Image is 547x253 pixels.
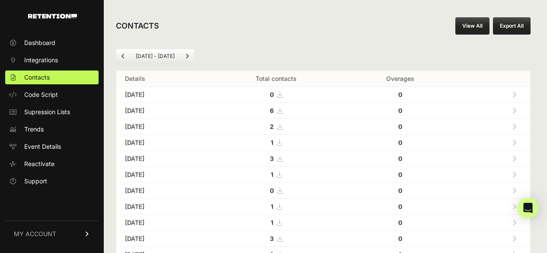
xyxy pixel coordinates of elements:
li: [DATE] - [DATE] [130,53,180,60]
strong: 6 [270,107,274,114]
span: Integrations [24,56,58,64]
strong: 0 [398,203,402,210]
strong: 0 [398,187,402,194]
strong: 1 [271,219,273,226]
th: Overages [346,71,454,87]
strong: 0 [398,107,402,114]
td: [DATE] [116,135,206,151]
span: Event Details [24,142,61,151]
strong: 0 [398,235,402,242]
strong: 0 [398,123,402,130]
strong: 1 [271,139,273,146]
button: Export All [493,17,531,35]
span: Support [24,177,47,186]
span: MY ACCOUNT [14,230,56,238]
strong: 1 [271,203,273,210]
a: 1 [271,139,282,146]
a: Reactivate [5,157,99,171]
strong: 0 [398,155,402,162]
strong: 0 [398,139,402,146]
a: Supression Lists [5,105,99,119]
a: Next [180,49,194,63]
strong: 0 [398,219,402,226]
a: 1 [271,203,282,210]
a: 6 [270,107,282,114]
th: Details [116,71,206,87]
a: Support [5,174,99,188]
a: 3 [270,235,282,242]
strong: 3 [270,155,274,162]
span: Trends [24,125,44,134]
a: 2 [270,123,282,130]
strong: 3 [270,235,274,242]
a: Contacts [5,70,99,84]
a: Integrations [5,53,99,67]
a: 1 [271,219,282,226]
th: Total contacts [206,71,346,87]
td: [DATE] [116,199,206,215]
span: Code Script [24,90,58,99]
a: View All [455,17,489,35]
a: Code Script [5,88,99,102]
strong: 0 [270,91,274,98]
a: Trends [5,122,99,136]
strong: 2 [270,123,274,130]
td: [DATE] [116,119,206,135]
td: [DATE] [116,231,206,247]
a: 3 [270,155,282,162]
strong: 0 [398,91,402,98]
h2: CONTACTS [116,20,159,32]
strong: 1 [271,171,273,178]
a: Event Details [5,140,99,154]
span: Supression Lists [24,108,70,116]
span: Contacts [24,73,50,82]
strong: 0 [398,171,402,178]
span: Dashboard [24,38,55,47]
span: Reactivate [24,160,54,168]
a: 1 [271,171,282,178]
td: [DATE] [116,167,206,183]
a: MY ACCOUNT [5,221,99,247]
td: [DATE] [116,151,206,167]
td: [DATE] [116,87,206,103]
img: Retention.com [28,14,77,19]
td: [DATE] [116,183,206,199]
td: [DATE] [116,103,206,119]
a: Dashboard [5,36,99,50]
div: Open Intercom Messenger [518,198,538,218]
strong: 0 [270,187,274,194]
td: [DATE] [116,215,206,231]
a: Previous [116,49,130,63]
